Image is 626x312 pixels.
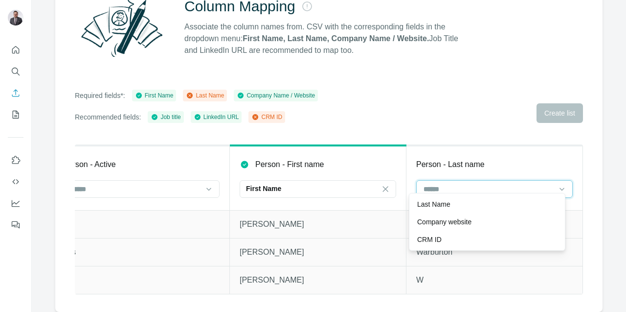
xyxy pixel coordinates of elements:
[240,274,396,286] p: [PERSON_NAME]
[63,246,220,258] p: Yes
[135,91,174,100] div: First Name
[194,113,239,121] div: LinkedIn URL
[151,113,180,121] div: Job title
[8,216,23,234] button: Feedback
[63,159,116,170] p: Person - Active
[186,91,224,100] div: Last Name
[240,218,396,230] p: [PERSON_NAME]
[8,63,23,80] button: Search
[75,112,141,122] p: Recommended fields:
[184,21,467,56] p: Associate the column names from. CSV with the corresponding fields in the dropdown menu: Job Titl...
[251,113,282,121] div: CRM ID
[8,10,23,25] img: Avatar
[8,194,23,212] button: Dashboard
[416,274,573,286] p: W
[243,34,429,43] strong: First Name, Last Name, Company Name / Website.
[255,159,324,170] p: Person - First name
[8,173,23,191] button: Use Surfe API
[417,199,450,209] p: Last Name
[416,159,485,170] p: Person - Last name
[417,235,442,244] p: CRM ID
[8,106,23,123] button: My lists
[417,217,471,227] p: Company website
[237,91,315,100] div: Company Name / Website
[416,246,573,258] p: Warburton
[8,84,23,102] button: Enrich CSV
[240,246,396,258] p: [PERSON_NAME]
[8,41,23,59] button: Quick start
[8,151,23,169] button: Use Surfe on LinkedIn
[246,184,281,193] p: First Name
[75,91,125,100] p: Required fields*:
